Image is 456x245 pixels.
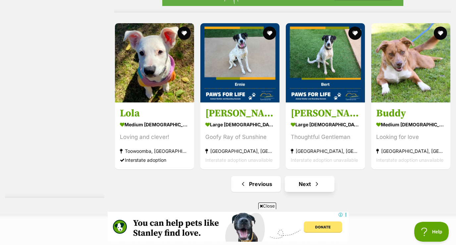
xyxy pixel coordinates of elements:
[120,107,189,120] h3: Lola
[120,147,189,155] strong: Toowoomba, [GEOGRAPHIC_DATA]
[120,133,189,142] div: Loving and clever!
[120,155,189,164] div: Interstate adoption
[108,212,349,242] iframe: Advertisement
[376,147,445,155] strong: [GEOGRAPHIC_DATA], [GEOGRAPHIC_DATA]
[231,176,281,192] a: Previous page
[205,107,275,120] h3: [PERSON_NAME]
[205,133,275,142] div: Goofy Ray of Sunshine
[371,23,450,102] img: Buddy - Kelpie Dog
[177,27,191,40] button: favourite
[205,157,273,163] span: Interstate adoption unavailable
[200,23,279,102] img: Ernie - Mixed breed Dog
[376,157,443,163] span: Interstate adoption unavailable
[348,27,362,40] button: favourite
[263,27,276,40] button: favourite
[371,102,450,169] a: Buddy medium [DEMOGRAPHIC_DATA] Dog Looking for love [GEOGRAPHIC_DATA], [GEOGRAPHIC_DATA] Interst...
[291,107,360,120] h3: [PERSON_NAME]
[120,120,189,129] strong: medium [DEMOGRAPHIC_DATA] Dog
[376,120,445,129] strong: medium [DEMOGRAPHIC_DATA] Dog
[376,133,445,142] div: Looking for love
[258,203,276,209] span: Close
[286,23,365,102] img: Bert - Mixed breed Dog
[285,176,334,192] a: Next page
[414,222,449,242] iframe: Help Scout Beacon - Open
[114,176,451,192] nav: Pagination
[205,120,275,129] strong: large [DEMOGRAPHIC_DATA] Dog
[376,107,445,120] h3: Buddy
[205,147,275,155] strong: [GEOGRAPHIC_DATA], [GEOGRAPHIC_DATA]
[291,120,360,129] strong: large [DEMOGRAPHIC_DATA] Dog
[200,102,279,169] a: [PERSON_NAME] large [DEMOGRAPHIC_DATA] Dog Goofy Ray of Sunshine [GEOGRAPHIC_DATA], [GEOGRAPHIC_D...
[291,133,360,142] div: Thoughtful Gentleman
[286,102,365,169] a: [PERSON_NAME] large [DEMOGRAPHIC_DATA] Dog Thoughtful Gentleman [GEOGRAPHIC_DATA], [GEOGRAPHIC_DA...
[115,23,194,102] img: Lola - Australian Cattle Dog
[291,147,360,155] strong: [GEOGRAPHIC_DATA], [GEOGRAPHIC_DATA]
[434,27,447,40] button: favourite
[115,102,194,169] a: Lola medium [DEMOGRAPHIC_DATA] Dog Loving and clever! Toowoomba, [GEOGRAPHIC_DATA] Interstate ado...
[291,157,358,163] span: Interstate adoption unavailable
